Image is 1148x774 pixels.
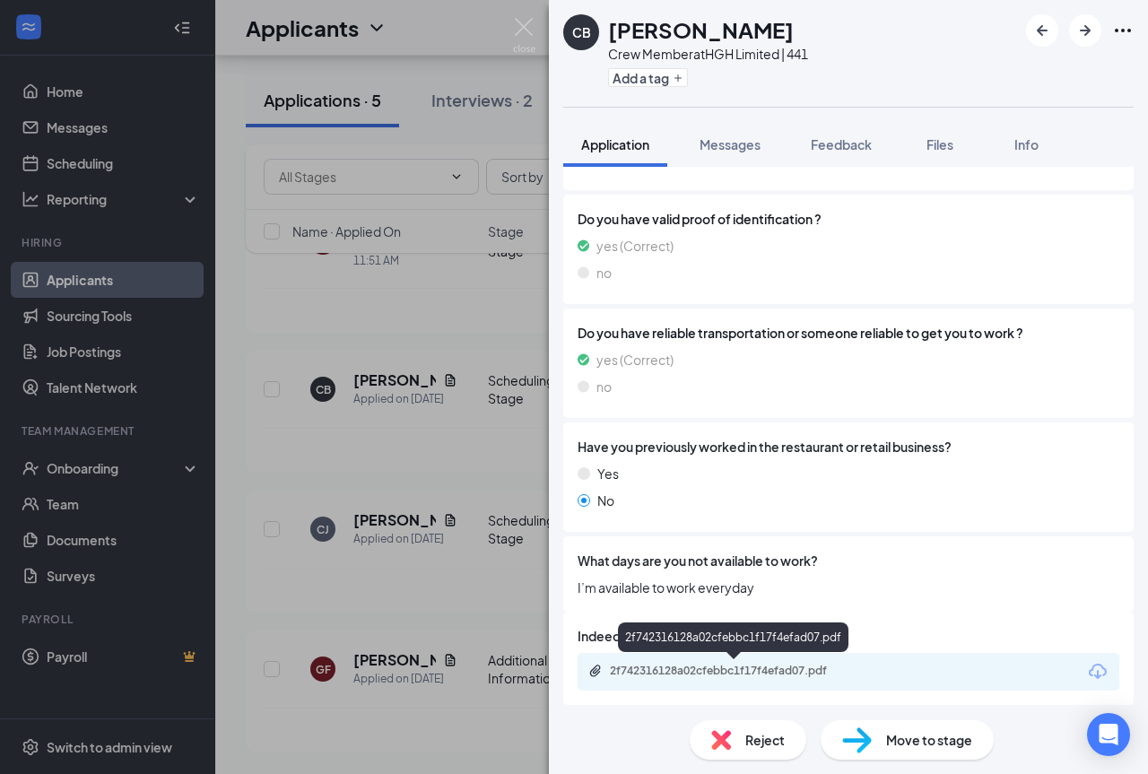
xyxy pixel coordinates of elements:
[596,263,612,283] span: no
[811,136,872,152] span: Feedback
[1069,14,1101,47] button: ArrowRight
[581,136,649,152] span: Application
[1087,661,1109,683] svg: Download
[597,464,619,483] span: Yes
[572,23,591,41] div: CB
[610,664,861,678] div: 2f742316128a02cfebbc1f17f4efad07.pdf
[578,578,1119,597] span: I’m available to work everyday
[578,437,952,457] span: Have you previously worked in the restaurant or retail business?
[578,626,672,646] span: Indeed Resume
[926,136,953,152] span: Files
[1014,136,1039,152] span: Info
[745,730,785,750] span: Reject
[700,136,761,152] span: Messages
[886,730,972,750] span: Move to stage
[1074,20,1096,41] svg: ArrowRight
[596,236,674,256] span: yes (Correct)
[1031,20,1053,41] svg: ArrowLeftNew
[608,68,688,87] button: PlusAdd a tag
[618,622,848,652] div: 2f742316128a02cfebbc1f17f4efad07.pdf
[596,350,674,370] span: yes (Correct)
[588,664,603,678] svg: Paperclip
[608,45,808,63] div: Crew Member at HGH Limited | 441
[588,664,879,681] a: Paperclip2f742316128a02cfebbc1f17f4efad07.pdf
[608,14,794,45] h1: [PERSON_NAME]
[597,491,614,510] span: No
[1026,14,1058,47] button: ArrowLeftNew
[578,209,1119,229] span: Do you have valid proof of identification ?
[578,551,818,570] span: What days are you not available to work?
[1087,713,1130,756] div: Open Intercom Messenger
[596,377,612,396] span: no
[578,323,1119,343] span: Do you have reliable transportation or someone reliable to get you to work ?
[1112,20,1134,41] svg: Ellipses
[673,73,683,83] svg: Plus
